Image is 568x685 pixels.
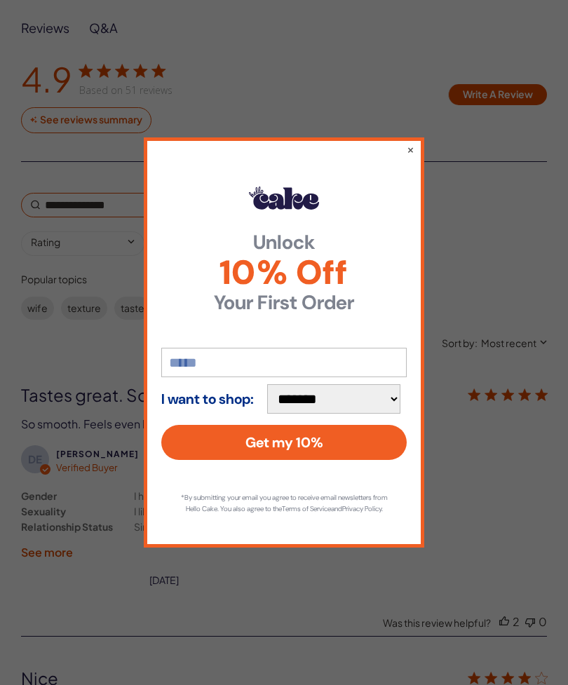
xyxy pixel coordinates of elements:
strong: Unlock [161,233,407,252]
strong: Your First Order [161,293,407,313]
button: Get my 10% [161,425,407,460]
strong: I want to shop: [161,391,254,407]
button: × [407,142,414,156]
span: 10% Off [161,256,407,290]
a: Privacy Policy [342,504,381,513]
img: Hello Cake [249,186,319,209]
a: Terms of Service [282,504,331,513]
p: *By submitting your email you agree to receive email newsletters from Hello Cake. You also agree ... [175,492,393,515]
